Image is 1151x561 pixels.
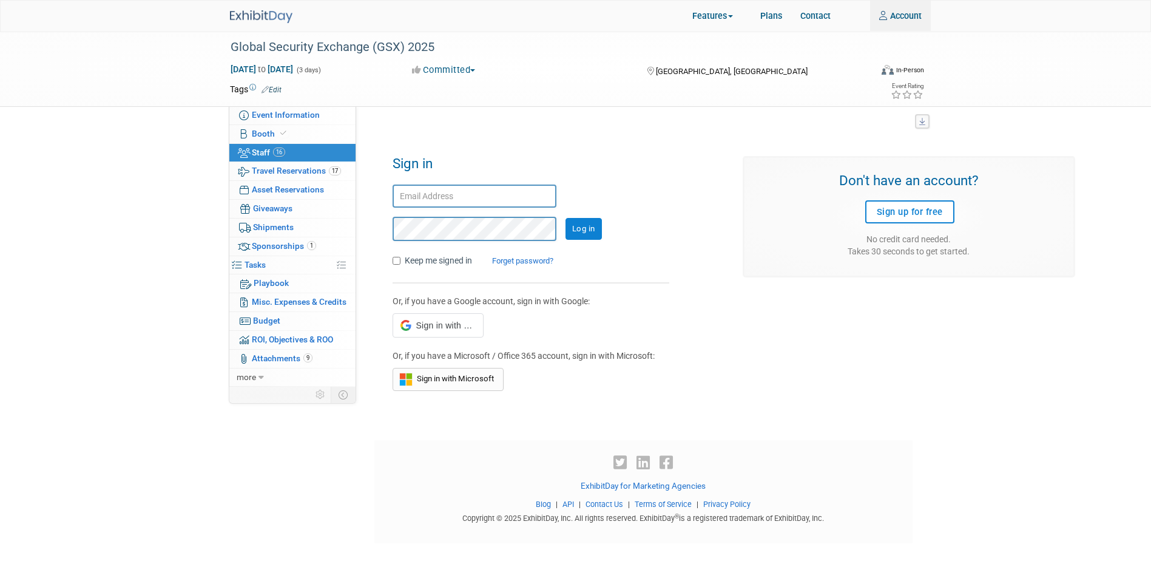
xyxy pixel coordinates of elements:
span: Budget [253,316,280,325]
span: Tasks [245,260,266,270]
td: Tags [230,83,282,95]
span: Asset Reservations [252,185,324,194]
a: Tasks [229,256,356,274]
a: Attachments9 [229,350,356,368]
span: Playbook [254,278,289,288]
div: Sign in with Google [393,313,484,338]
a: Contact Us [586,500,623,509]
td: Personalize Event Tab Strip [310,387,331,403]
a: Edit [262,86,282,94]
div: Takes 30 seconds to get started. [751,245,1067,257]
span: Event Information [252,110,320,120]
a: Facebook [657,454,676,472]
span: Giveaways [253,203,292,213]
a: Sign up for free [865,200,954,223]
span: Or, if you have a Google account, sign in with Google: [393,296,590,306]
a: Terms of Service [635,500,692,509]
a: Asset Reservations [229,181,356,199]
span: Sign in with Microsoft [413,374,494,383]
span: Sponsorships [252,241,316,251]
a: Staff16 [229,144,356,162]
span: ROI, Objectives & ROO [252,335,333,344]
div: No credit card needed. [751,233,1067,245]
td: Toggle Event Tabs [331,387,356,403]
span: Sign in with Google [416,319,476,331]
div: Global Security Exchange (GSX) 2025 [226,36,865,58]
span: more [237,372,256,382]
span: Attachments [252,353,312,363]
span: 16 [273,148,285,157]
a: Travel Reservations17 [229,162,356,180]
a: API [562,500,574,509]
button: Sign in with Microsoft [393,368,504,391]
input: Email Address [393,185,556,208]
input: Log in [565,218,602,240]
a: Playbook [229,274,356,293]
span: 1 [307,241,316,250]
a: Blog [536,500,551,509]
div: Event Rating [891,83,923,89]
a: ExhibitDay for Marketing Agencies [581,481,706,491]
a: Booth [229,125,356,143]
label: Keep me signed in [405,254,472,267]
h3: Don't have an account? [751,173,1067,191]
span: [GEOGRAPHIC_DATA], [GEOGRAPHIC_DATA] [656,67,808,76]
h1: Sign in [393,156,725,178]
a: Features [683,2,751,32]
div: Event Format [824,63,925,81]
span: Travel Reservations [252,166,341,175]
span: | [576,500,584,509]
span: | [625,500,633,509]
img: ExhibitDay [230,10,292,23]
span: Shipments [253,222,294,232]
span: Booth [252,129,289,138]
span: to [256,64,268,74]
a: Account [870,1,931,31]
a: Event Information [229,106,356,124]
a: ROI, Objectives & ROO [229,331,356,349]
span: (3 days) [295,66,321,74]
a: Shipments [229,219,356,237]
i: Booth reservation complete [280,130,286,137]
a: Sponsorships1 [229,237,356,256]
button: Committed [408,64,480,76]
a: Twitter [610,454,633,472]
span: | [553,500,561,509]
span: [DATE] [DATE] [230,64,294,75]
a: Misc. Expenses & Credits [229,293,356,311]
div: Copyright © 2025 ExhibitDay, Inc. All rights reserved. ExhibitDay is a registered trademark of Ex... [374,510,913,524]
span: | [694,500,701,509]
a: Budget [229,312,356,330]
span: Misc. Expenses & Credits [252,297,346,307]
a: more [229,369,356,387]
a: Contact [791,1,840,31]
span: 9 [303,353,312,362]
span: 17 [329,166,341,175]
a: Giveaways [229,200,356,218]
a: LinkedIn [633,454,657,472]
div: In-Person [896,66,924,75]
a: Plans [751,1,791,31]
div: Or, if you have a Microsoft / Office 365 account, sign in with Microsoft: [393,350,660,362]
img: Format-Inperson.png [882,65,894,75]
span: Staff [252,148,285,157]
a: Privacy Policy [703,500,751,509]
sup: ® [675,513,679,520]
a: Forget password? [474,256,553,265]
img: Sign in with Microsoft [399,373,413,386]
